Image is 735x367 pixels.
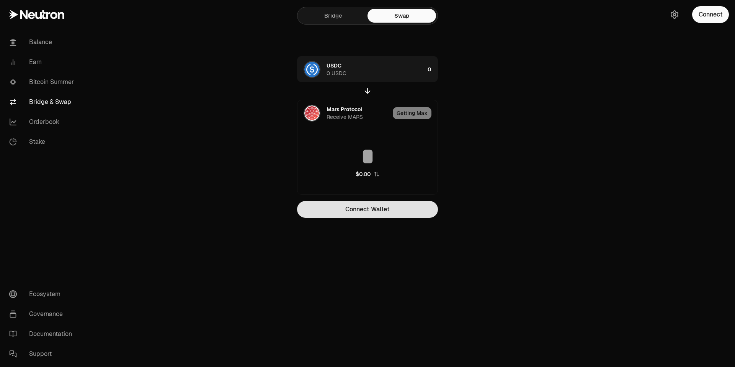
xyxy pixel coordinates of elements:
[297,100,390,126] div: MARS LogoMars ProtocolReceive MARS
[3,32,83,52] a: Balance
[304,105,320,121] img: MARS Logo
[304,62,320,77] img: USDC Logo
[428,56,438,82] div: 0
[299,9,367,23] a: Bridge
[356,170,380,178] button: $0.00
[297,56,425,82] div: USDC LogoUSDC0 USDC
[356,170,371,178] div: $0.00
[692,6,729,23] button: Connect
[367,9,436,23] a: Swap
[3,324,83,344] a: Documentation
[297,201,438,218] button: Connect Wallet
[3,344,83,364] a: Support
[327,113,363,121] div: Receive MARS
[3,284,83,304] a: Ecosystem
[3,72,83,92] a: Bitcoin Summer
[297,56,438,82] button: USDC LogoUSDC0 USDC0
[327,62,341,69] div: USDC
[327,69,346,77] div: 0 USDC
[3,304,83,324] a: Governance
[3,132,83,152] a: Stake
[327,105,362,113] div: Mars Protocol
[3,92,83,112] a: Bridge & Swap
[3,112,83,132] a: Orderbook
[3,52,83,72] a: Earn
